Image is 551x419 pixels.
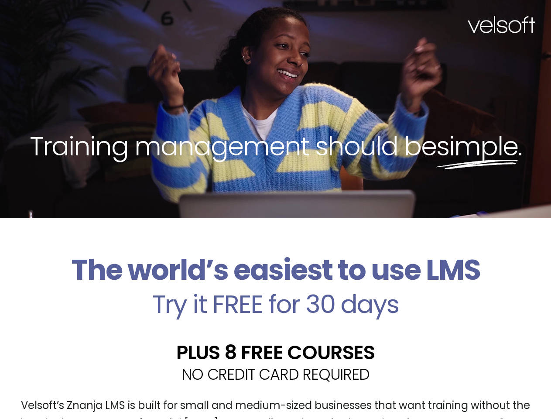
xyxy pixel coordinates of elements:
h2: Training management should be . [16,129,535,163]
h2: Try it FREE for 30 days [7,292,544,317]
h2: PLUS 8 FREE COURSES [7,343,544,362]
span: simple [436,128,518,165]
h2: NO CREDIT CARD REQUIRED [7,367,544,382]
h2: The world’s easiest to use LMS [7,253,544,287]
